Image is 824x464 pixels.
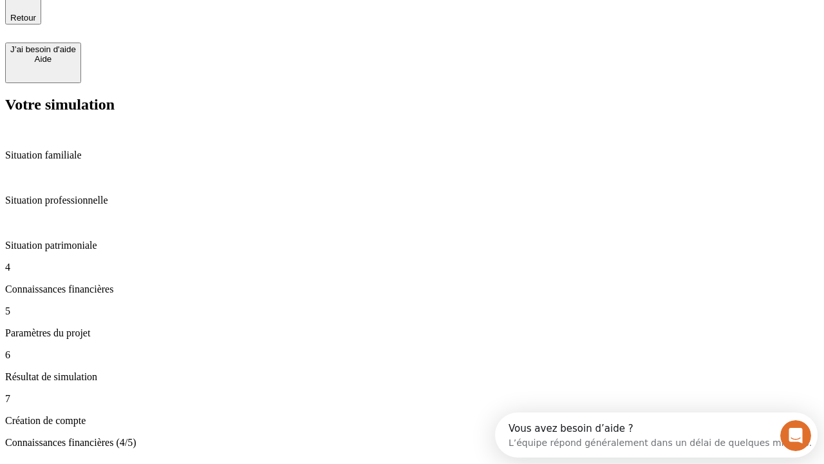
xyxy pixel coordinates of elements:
p: 7 [5,393,819,405]
div: Vous avez besoin d’aide ? [14,11,317,21]
div: L’équipe répond généralement dans un délai de quelques minutes. [14,21,317,35]
button: J’ai besoin d'aideAide [5,43,81,83]
p: Situation professionnelle [5,195,819,206]
p: 5 [5,305,819,317]
p: Création de compte [5,415,819,427]
p: 6 [5,349,819,361]
div: Ouvrir le Messenger Intercom [5,5,355,41]
p: Situation familiale [5,150,819,161]
div: J’ai besoin d'aide [10,44,76,54]
span: Retour [10,13,36,23]
p: Connaissances financières (4/5) [5,437,819,449]
p: Résultat de simulation [5,371,819,383]
div: Aide [10,54,76,64]
p: Connaissances financières [5,284,819,295]
p: Paramètres du projet [5,327,819,339]
p: 4 [5,262,819,273]
iframe: Intercom live chat discovery launcher [495,412,818,458]
h2: Votre simulation [5,96,819,113]
p: Situation patrimoniale [5,240,819,251]
iframe: Intercom live chat [780,420,811,451]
